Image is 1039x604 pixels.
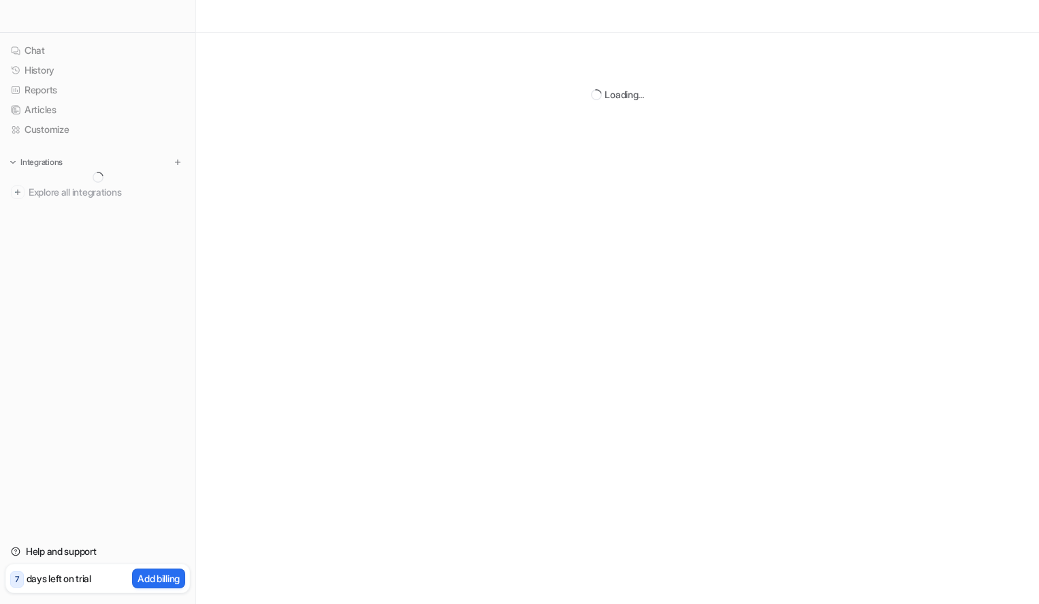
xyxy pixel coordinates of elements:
span: Explore all integrations [29,181,185,203]
button: Integrations [5,155,67,169]
img: explore all integrations [11,185,25,199]
div: Loading... [605,87,643,102]
a: Chat [5,41,190,60]
img: expand menu [8,157,18,167]
a: Explore all integrations [5,183,190,202]
a: Reports [5,80,190,100]
img: menu_add.svg [173,157,182,167]
p: days left on trial [27,571,91,586]
a: Customize [5,120,190,139]
p: Add billing [138,571,180,586]
p: Integrations [20,157,63,168]
a: Help and support [5,542,190,561]
a: History [5,61,190,80]
p: 7 [15,573,19,586]
a: Articles [5,100,190,119]
button: Add billing [132,569,185,588]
